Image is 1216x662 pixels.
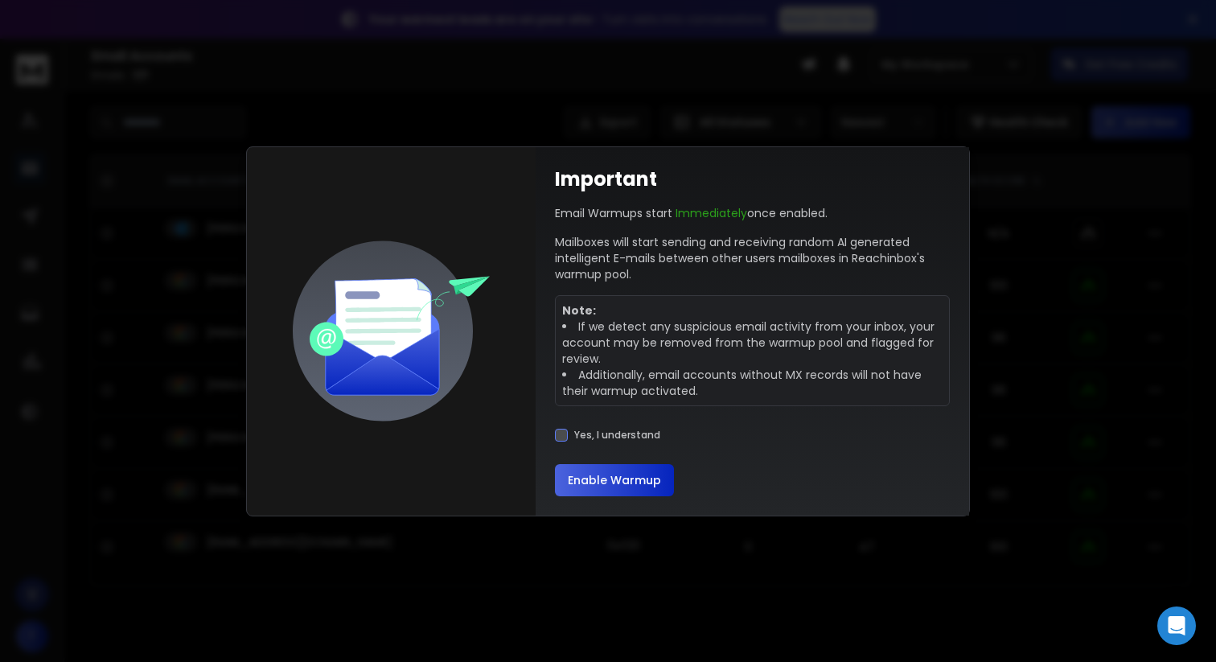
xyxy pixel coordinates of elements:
p: Email Warmups start once enabled. [555,205,828,221]
li: If we detect any suspicious email activity from your inbox, your account may be removed from the ... [562,319,943,367]
div: Open Intercom Messenger [1157,606,1196,645]
li: Additionally, email accounts without MX records will not have their warmup activated. [562,367,943,399]
p: Mailboxes will start sending and receiving random AI generated intelligent E-mails between other ... [555,234,950,282]
span: Immediately [676,205,747,221]
label: Yes, I understand [574,429,660,442]
p: Note: [562,302,943,319]
button: Enable Warmup [555,464,674,496]
h1: Important [555,167,657,192]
